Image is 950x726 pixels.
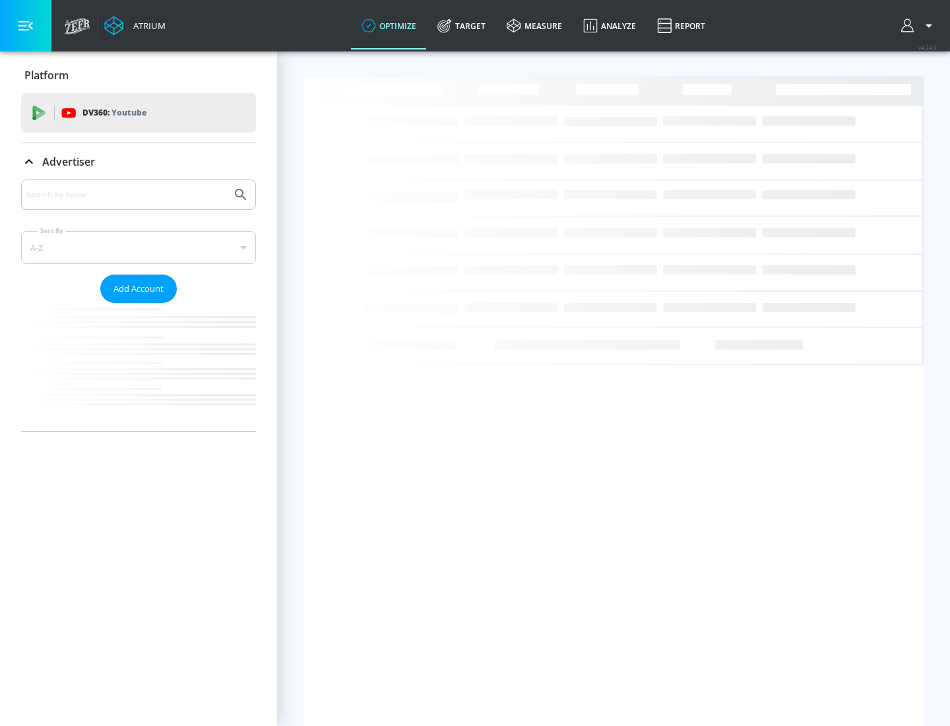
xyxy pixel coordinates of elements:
a: Atrium [104,16,166,36]
p: DV360: [82,106,146,120]
label: Sort By [38,226,66,235]
a: Report [647,2,716,49]
a: Target [427,2,496,49]
div: Atrium [128,20,166,32]
p: Youtube [111,106,146,119]
span: Add Account [113,281,164,296]
div: DV360: Youtube [21,93,256,133]
div: Platform [21,57,256,94]
nav: list of Advertiser [21,303,256,431]
p: Advertiser [42,154,95,169]
a: optimize [351,2,427,49]
button: Add Account [100,275,177,303]
a: Analyze [573,2,647,49]
div: Advertiser [21,180,256,431]
input: Search by name [26,186,226,203]
div: A-Z [21,231,256,264]
a: measure [496,2,573,49]
span: v 4.24.0 [918,44,937,51]
div: Advertiser [21,143,256,180]
p: Platform [24,68,69,82]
